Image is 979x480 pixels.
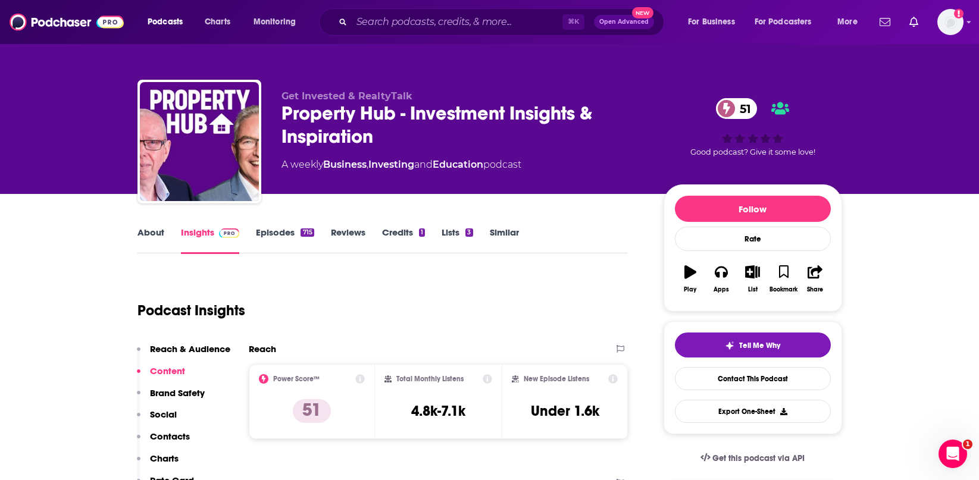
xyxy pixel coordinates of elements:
[755,14,812,30] span: For Podcasters
[465,228,473,237] div: 3
[675,332,831,357] button: tell me why sparkleTell Me Why
[249,343,276,354] h2: Reach
[675,367,831,390] a: Contact This Podcast
[197,12,237,32] a: Charts
[137,409,177,431] button: Social
[807,286,823,293] div: Share
[367,159,368,170] span: ,
[368,159,414,170] a: Investing
[706,258,737,300] button: Apps
[411,402,465,420] h3: 4.8k-7.1k
[273,375,320,383] h2: Power Score™
[954,9,964,18] svg: Add a profile image
[419,228,425,237] div: 1
[442,227,473,254] a: Lists3
[150,409,177,420] p: Social
[829,12,872,32] button: open menu
[137,431,190,453] button: Contacts
[531,402,599,420] h3: Under 1.6k
[396,375,464,383] h2: Total Monthly Listens
[281,90,412,102] span: Get Invested & RealtyTalk
[137,365,185,387] button: Content
[281,158,521,172] div: A weekly podcast
[150,453,179,464] p: Charts
[737,258,768,300] button: List
[688,14,735,30] span: For Business
[293,399,331,423] p: 51
[150,431,190,442] p: Contacts
[937,9,964,35] span: Logged in as NicolaLynch
[382,227,425,254] a: Credits1
[150,387,205,399] p: Brand Safety
[963,440,972,449] span: 1
[680,12,750,32] button: open menu
[137,387,205,409] button: Brand Safety
[770,286,797,293] div: Bookmark
[137,453,179,475] button: Charts
[148,14,183,30] span: Podcasts
[323,159,367,170] a: Business
[137,227,164,254] a: About
[690,148,815,156] span: Good podcast? Give it some love!
[837,14,858,30] span: More
[139,12,198,32] button: open menu
[140,82,259,201] img: Property Hub - Investment Insights & Inspiration
[181,227,240,254] a: InsightsPodchaser Pro
[10,11,124,33] img: Podchaser - Follow, Share and Rate Podcasts
[256,227,314,254] a: Episodes715
[205,14,230,30] span: Charts
[937,9,964,35] img: User Profile
[875,12,895,32] a: Show notifications dropdown
[594,15,654,29] button: Open AdvancedNew
[739,341,780,350] span: Tell Me Why
[939,440,967,468] iframe: Intercom live chat
[684,286,696,293] div: Play
[675,400,831,423] button: Export One-Sheet
[352,12,562,32] input: Search podcasts, credits, & more...
[675,196,831,222] button: Follow
[747,12,829,32] button: open menu
[768,258,799,300] button: Bookmark
[524,375,589,383] h2: New Episode Listens
[433,159,483,170] a: Education
[675,258,706,300] button: Play
[714,286,729,293] div: Apps
[937,9,964,35] button: Show profile menu
[150,343,230,354] p: Reach & Audience
[664,90,842,164] div: 51Good podcast? Give it some love!
[245,12,311,32] button: open menu
[712,453,805,463] span: Get this podcast via API
[219,228,240,238] img: Podchaser Pro
[331,227,365,254] a: Reviews
[728,98,757,119] span: 51
[691,444,815,473] a: Get this podcast via API
[632,7,653,18] span: New
[675,227,831,251] div: Rate
[905,12,923,32] a: Show notifications dropdown
[725,341,734,350] img: tell me why sparkle
[716,98,757,119] a: 51
[254,14,296,30] span: Monitoring
[137,302,245,319] h1: Podcast Insights
[150,365,185,377] p: Content
[490,227,519,254] a: Similar
[748,286,758,293] div: List
[301,228,314,237] div: 715
[599,19,649,25] span: Open Advanced
[330,8,675,36] div: Search podcasts, credits, & more...
[414,159,433,170] span: and
[137,343,230,365] button: Reach & Audience
[562,14,584,30] span: ⌘ K
[799,258,830,300] button: Share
